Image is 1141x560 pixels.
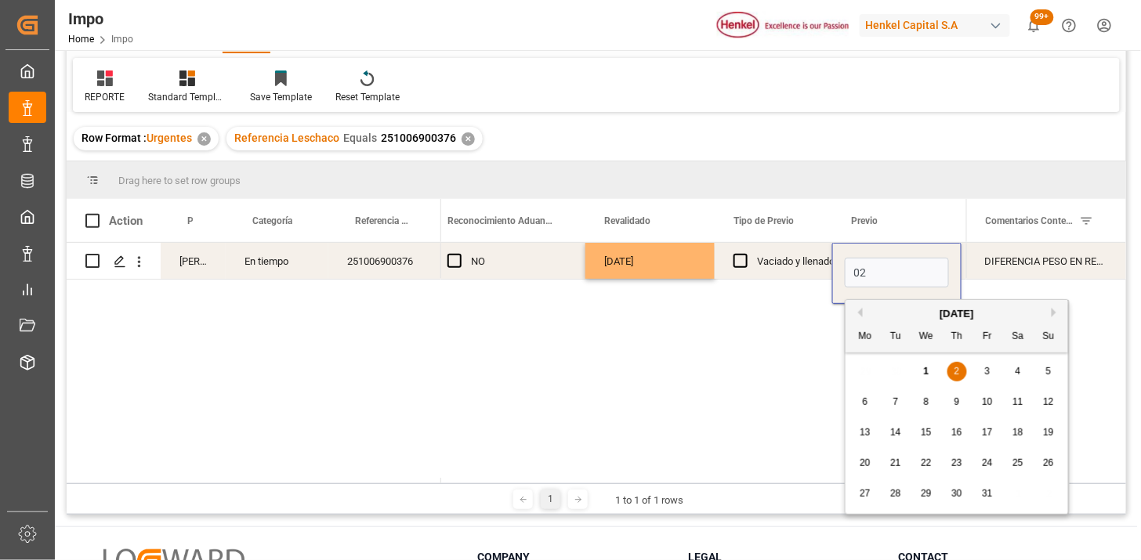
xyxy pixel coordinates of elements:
span: 25 [1012,457,1023,468]
div: Choose Sunday, October 5th, 2025 [1039,362,1059,381]
div: Choose Wednesday, October 15th, 2025 [917,423,936,443]
span: Comentarios Contenedor [986,215,1074,226]
div: Choose Friday, October 24th, 2025 [978,453,998,473]
span: Row Format : [81,132,147,144]
div: Save Template [250,90,312,104]
span: 18 [1012,427,1023,438]
div: Choose Saturday, October 11th, 2025 [1009,392,1028,412]
span: 11 [1012,396,1023,407]
div: Choose Saturday, October 4th, 2025 [1009,362,1028,381]
span: 3 [985,366,991,377]
span: 15 [921,427,931,438]
span: 17 [982,427,992,438]
span: Equals [343,132,377,144]
div: En tiempo [226,243,328,279]
div: Fr [978,327,998,347]
div: Choose Monday, October 20th, 2025 [856,453,875,473]
span: 19 [1043,427,1053,438]
span: Previo [851,215,878,226]
span: 14 [890,427,900,438]
div: Su [1039,327,1059,347]
span: 23 [951,457,962,468]
button: Previous Month [853,308,863,317]
span: 1 [924,366,929,377]
button: show 100 new notifications [1016,8,1052,43]
span: 31 [982,488,992,499]
div: [PERSON_NAME] [161,243,226,279]
div: Choose Friday, October 3rd, 2025 [978,362,998,381]
span: Referencia Leschaco [234,132,339,144]
span: 26 [1043,457,1053,468]
div: Choose Wednesday, October 29th, 2025 [917,484,936,504]
div: Choose Friday, October 31st, 2025 [978,484,998,504]
span: 12 [1043,396,1053,407]
span: Urgentes [147,132,192,144]
button: Henkel Capital S.A [860,10,1016,40]
div: Vaciado y llenado [757,244,835,280]
span: Drag here to set row groups [118,175,241,186]
span: Persona responsable de seguimiento [187,215,193,226]
div: Choose Monday, October 6th, 2025 [856,392,875,412]
div: Choose Wednesday, October 1st, 2025 [917,362,936,381]
span: Reconocimiento Aduanero [447,215,552,226]
span: Referencia Leschaco [355,215,408,226]
input: DD-MM-YYYY [845,258,949,287]
div: Choose Thursday, October 16th, 2025 [947,423,967,443]
div: Impo [68,7,133,31]
span: Categoría [252,215,292,226]
div: Standard Templates [148,90,226,104]
div: Choose Sunday, October 19th, 2025 [1039,423,1059,443]
span: 16 [951,427,962,438]
span: 99+ [1031,9,1054,25]
span: Revalidado [604,215,650,226]
div: Henkel Capital S.A [860,14,1010,37]
span: 9 [954,396,960,407]
div: 251006900376 [328,243,441,279]
div: [DATE] [846,306,1068,322]
div: Action [109,214,143,228]
div: REPORTE [85,90,125,104]
div: Choose Sunday, October 26th, 2025 [1039,453,1059,473]
span: 30 [951,488,962,499]
div: Choose Sunday, October 12th, 2025 [1039,392,1059,412]
div: month 2025-10 [850,356,1064,509]
div: Choose Thursday, October 30th, 2025 [947,484,967,504]
span: 22 [921,457,931,468]
a: Home [68,34,94,45]
button: Help Center [1052,8,1087,43]
div: Press SPACE to select this row. [966,243,1126,280]
div: [DATE] [585,243,715,279]
span: 8 [924,396,929,407]
button: Next Month [1052,308,1061,317]
div: Choose Tuesday, October 14th, 2025 [886,423,906,443]
div: Choose Tuesday, October 28th, 2025 [886,484,906,504]
div: Choose Thursday, October 2nd, 2025 [947,362,967,381]
img: Henkel%20logo.jpg_1689854090.jpg [717,12,849,39]
div: Choose Friday, October 10th, 2025 [978,392,998,412]
div: Choose Thursday, October 9th, 2025 [947,392,967,412]
span: 28 [890,488,900,499]
div: Mo [856,327,875,347]
div: Reset Template [335,90,400,104]
div: Choose Wednesday, October 8th, 2025 [917,392,936,412]
span: 7 [893,396,899,407]
span: 4 [1016,366,1021,377]
div: Sa [1009,327,1028,347]
span: 5 [1046,366,1052,377]
div: NO [471,244,567,280]
span: 29 [921,488,931,499]
div: 1 to 1 of 1 rows [615,493,683,508]
div: Choose Monday, October 27th, 2025 [856,484,875,504]
div: Choose Tuesday, October 21st, 2025 [886,453,906,473]
span: 10 [982,396,992,407]
div: We [917,327,936,347]
div: Choose Saturday, October 25th, 2025 [1009,453,1028,473]
span: 27 [860,488,870,499]
span: 20 [860,457,870,468]
div: ✕ [462,132,475,146]
span: 24 [982,457,992,468]
div: Press SPACE to select this row. [67,243,441,280]
div: Choose Friday, October 17th, 2025 [978,423,998,443]
span: 13 [860,427,870,438]
span: 6 [863,396,868,407]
